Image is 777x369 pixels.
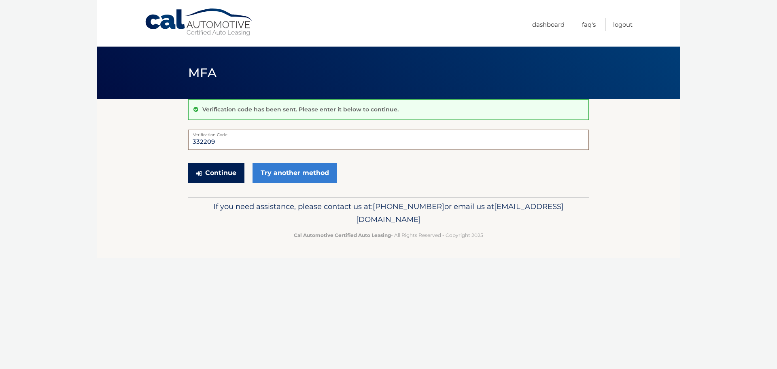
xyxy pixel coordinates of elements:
[193,231,584,239] p: - All Rights Reserved - Copyright 2025
[188,163,244,183] button: Continue
[188,65,217,80] span: MFA
[193,200,584,226] p: If you need assistance, please contact us at: or email us at
[202,106,399,113] p: Verification code has been sent. Please enter it below to continue.
[294,232,391,238] strong: Cal Automotive Certified Auto Leasing
[613,18,633,31] a: Logout
[188,130,589,136] label: Verification Code
[144,8,254,37] a: Cal Automotive
[373,202,444,211] span: [PHONE_NUMBER]
[356,202,564,224] span: [EMAIL_ADDRESS][DOMAIN_NAME]
[532,18,565,31] a: Dashboard
[253,163,337,183] a: Try another method
[582,18,596,31] a: FAQ's
[188,130,589,150] input: Verification Code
